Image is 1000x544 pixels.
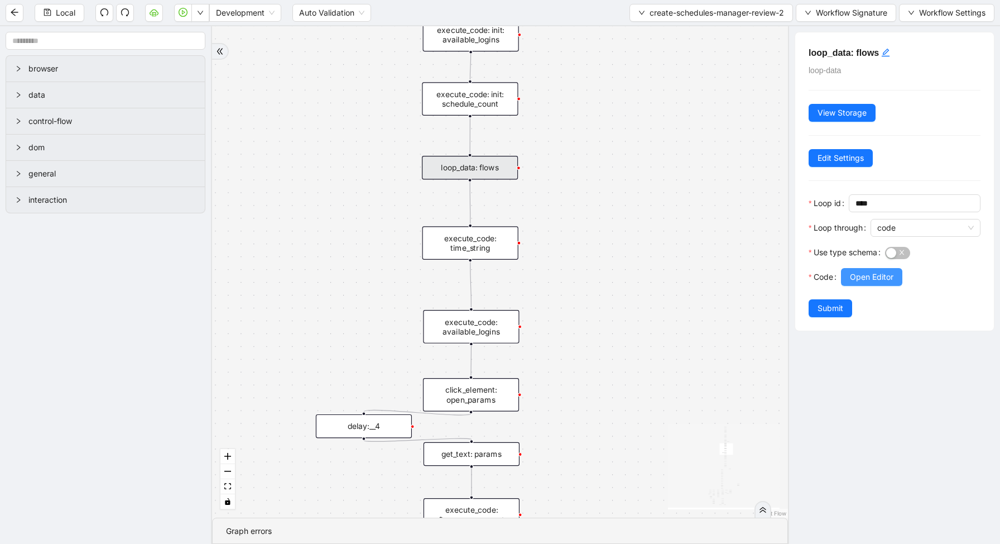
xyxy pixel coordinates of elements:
[220,464,235,479] button: zoom out
[424,442,520,466] div: get_text: params
[818,152,864,164] span: Edit Settings
[908,9,915,16] span: down
[364,438,472,441] g: Edge from delay:__4 to get_text: params
[10,8,19,17] span: arrow-left
[423,378,519,412] div: click_element: open_params
[28,194,196,206] span: interaction
[899,4,994,22] button: downWorkflow Settings
[424,498,520,532] div: execute_code: flow_param_count
[881,48,890,57] span: edit
[809,299,852,317] button: Submit
[796,4,896,22] button: downWorkflow Signature
[850,271,893,283] span: Open Editor
[28,168,196,180] span: general
[6,161,205,187] div: general
[422,226,518,260] div: execute_code: time_string
[197,9,204,16] span: down
[841,268,902,286] button: Open Editor
[216,47,224,55] span: double-right
[220,449,235,464] button: zoom in
[814,246,877,259] span: Use type schema
[6,82,205,108] div: data
[422,156,518,179] div: loop_data: flows
[150,8,158,17] span: cloud-server
[6,108,205,134] div: control-flow
[216,4,275,21] span: Development
[422,82,518,116] div: execute_code: init: schedule_count
[316,414,412,438] div: delay:__4
[809,104,876,122] button: View Storage
[364,410,471,415] g: Edge from click_element: open_params to delay:__4
[191,4,209,22] button: down
[629,4,793,22] button: downcreate-schedules-manager-review-2
[28,63,196,75] span: browser
[299,4,364,21] span: Auto Validation
[877,219,974,236] span: code
[6,4,23,22] button: arrow-left
[145,4,163,22] button: cloud-server
[220,479,235,494] button: fit view
[805,9,811,16] span: down
[15,144,22,151] span: right
[15,197,22,203] span: right
[470,261,472,307] g: Edge from execute_code: time_string to execute_code: available_logins
[881,46,890,59] div: click to edit id
[6,56,205,82] div: browser
[15,118,22,125] span: right
[423,18,519,51] div: execute_code: init: available_logins
[818,107,867,119] span: View Storage
[6,135,205,160] div: dom
[638,9,645,16] span: down
[650,7,784,19] span: create-schedules-manager-review-2
[226,525,774,537] div: Graph errors
[423,310,519,343] div: execute_code: available_logins
[814,271,833,283] span: Code
[95,4,113,22] button: undo
[179,8,187,17] span: play-circle
[100,8,109,17] span: undo
[35,4,84,22] button: saveLocal
[816,7,887,19] span: Workflow Signature
[28,115,196,127] span: control-flow
[809,46,980,60] h5: loop_data: flows
[56,7,75,19] span: Local
[220,494,235,509] button: toggle interactivity
[814,222,863,234] span: Loop through
[757,510,786,517] a: React Flow attribution
[121,8,129,17] span: redo
[759,506,767,514] span: double-right
[818,302,843,314] span: Submit
[28,89,196,101] span: data
[814,197,841,209] span: Loop id
[15,65,22,72] span: right
[116,4,134,22] button: redo
[809,66,841,75] span: loop-data
[919,7,985,19] span: Workflow Settings
[174,4,192,22] button: play-circle
[28,141,196,154] span: dom
[15,170,22,177] span: right
[809,149,873,167] button: Edit Settings
[44,8,51,16] span: save
[15,92,22,98] span: right
[6,187,205,213] div: interaction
